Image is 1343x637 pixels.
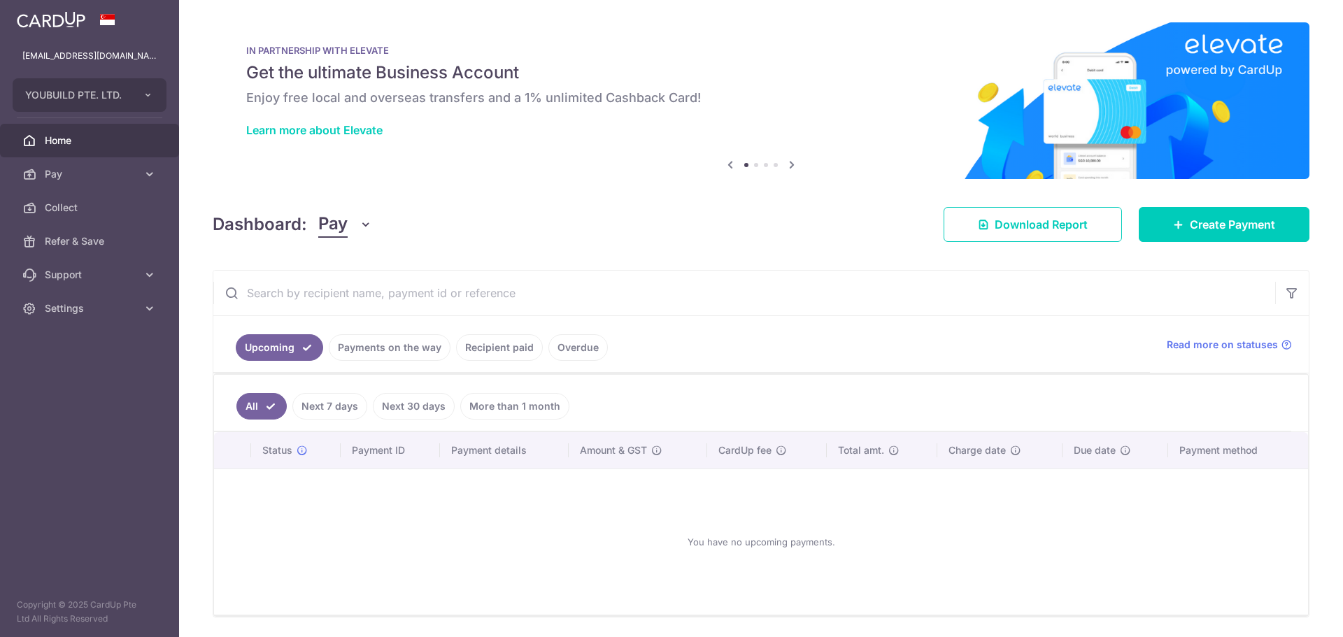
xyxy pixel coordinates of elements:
[22,49,157,63] p: [EMAIL_ADDRESS][DOMAIN_NAME]
[1074,443,1116,457] span: Due date
[329,334,450,361] a: Payments on the way
[292,393,367,420] a: Next 7 days
[45,134,137,148] span: Home
[45,301,137,315] span: Settings
[45,201,137,215] span: Collect
[548,334,608,361] a: Overdue
[1190,216,1275,233] span: Create Payment
[718,443,772,457] span: CardUp fee
[373,393,455,420] a: Next 30 days
[318,211,372,238] button: Pay
[341,432,440,468] th: Payment ID
[246,45,1276,56] p: IN PARTNERSHIP WITH ELEVATE
[213,212,307,237] h4: Dashboard:
[246,123,383,137] a: Learn more about Elevate
[45,268,137,282] span: Support
[838,443,884,457] span: Total amt.
[1167,338,1292,352] a: Read more on statuses
[236,334,323,361] a: Upcoming
[17,11,85,28] img: CardUp
[246,90,1276,106] h6: Enjoy free local and overseas transfers and a 1% unlimited Cashback Card!
[1139,207,1309,242] a: Create Payment
[460,393,569,420] a: More than 1 month
[318,211,348,238] span: Pay
[246,62,1276,84] h5: Get the ultimate Business Account
[13,78,166,112] button: YOUBUILD PTE. LTD.
[995,216,1088,233] span: Download Report
[45,234,137,248] span: Refer & Save
[213,22,1309,179] img: Renovation banner
[236,393,287,420] a: All
[213,271,1275,315] input: Search by recipient name, payment id or reference
[231,480,1291,603] div: You have no upcoming payments.
[456,334,543,361] a: Recipient paid
[262,443,292,457] span: Status
[948,443,1006,457] span: Charge date
[1167,338,1278,352] span: Read more on statuses
[1168,432,1308,468] th: Payment method
[580,443,647,457] span: Amount & GST
[25,88,129,102] span: YOUBUILD PTE. LTD.
[944,207,1122,242] a: Download Report
[45,167,137,181] span: Pay
[440,432,569,468] th: Payment details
